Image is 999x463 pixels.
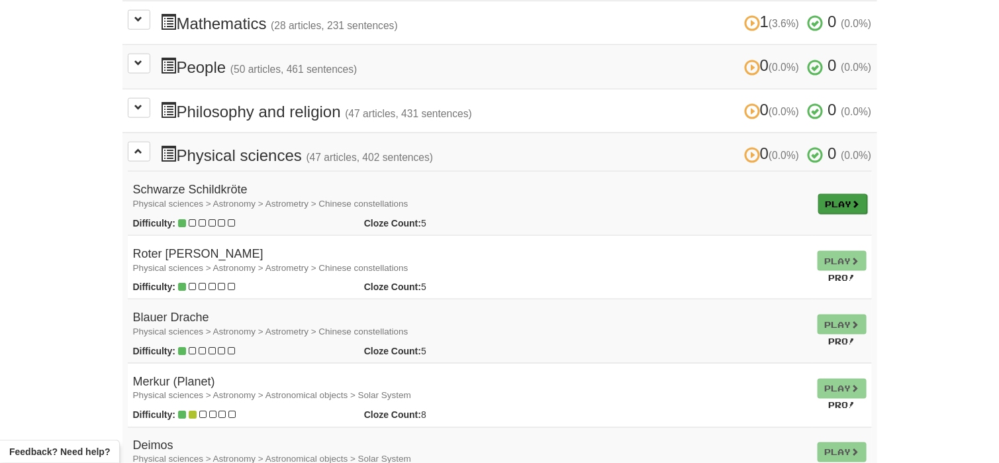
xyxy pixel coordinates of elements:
[354,344,528,358] div: 5
[133,391,412,401] small: Physical sciences > Astronomy > Astronomical objects > Solar System
[133,263,408,273] small: Physical sciences > Astronomy > Astrometry > Chinese constellations
[133,183,807,210] h4: Schwarze Schildkröte
[828,144,837,162] span: 0
[818,194,867,214] a: Play
[161,57,872,76] h3: People
[133,327,408,336] small: Physical sciences > Astronomy > Astrometry > Chinese constellations
[354,409,528,422] div: 8
[841,62,872,73] small: (0.0%)
[133,199,408,209] small: Physical sciences > Astronomy > Astrometry > Chinese constellations
[230,64,357,75] small: (50 articles, 461 sentences)
[744,101,804,119] span: 0
[161,101,872,121] h3: Philosophy and religion
[161,13,872,32] h3: Mathematics
[364,410,421,421] strong: Cloze Count:
[364,218,421,229] strong: Cloze Count:
[133,376,807,402] h4: Merkur (Planet)
[841,150,872,161] small: (0.0%)
[744,144,804,162] span: 0
[744,56,804,74] span: 0
[133,346,176,356] strong: Difficulty:
[364,282,421,292] strong: Cloze Count:
[345,108,472,119] small: (47 articles, 431 sentences)
[307,152,434,163] small: (47 articles, 402 sentences)
[769,18,799,29] small: (3.6%)
[9,445,110,458] span: Open feedback widget
[271,20,398,31] small: (28 articles, 231 sentences)
[769,106,799,117] small: (0.0%)
[828,101,837,119] span: 0
[133,410,176,421] strong: Difficulty:
[769,62,799,73] small: (0.0%)
[161,145,872,164] h3: Physical sciences
[829,336,855,346] small: Pro!
[354,280,528,293] div: 5
[769,150,799,161] small: (0.0%)
[829,401,855,410] small: Pro!
[133,282,176,292] strong: Difficulty:
[829,273,855,282] small: Pro!
[133,311,807,338] h4: Blauer Drache
[133,248,807,274] h4: Roter [PERSON_NAME]
[133,218,176,229] strong: Difficulty:
[841,18,872,29] small: (0.0%)
[828,56,837,74] span: 0
[828,13,837,30] span: 0
[354,217,528,230] div: 5
[364,346,421,356] strong: Cloze Count:
[841,106,872,117] small: (0.0%)
[744,13,804,30] span: 1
